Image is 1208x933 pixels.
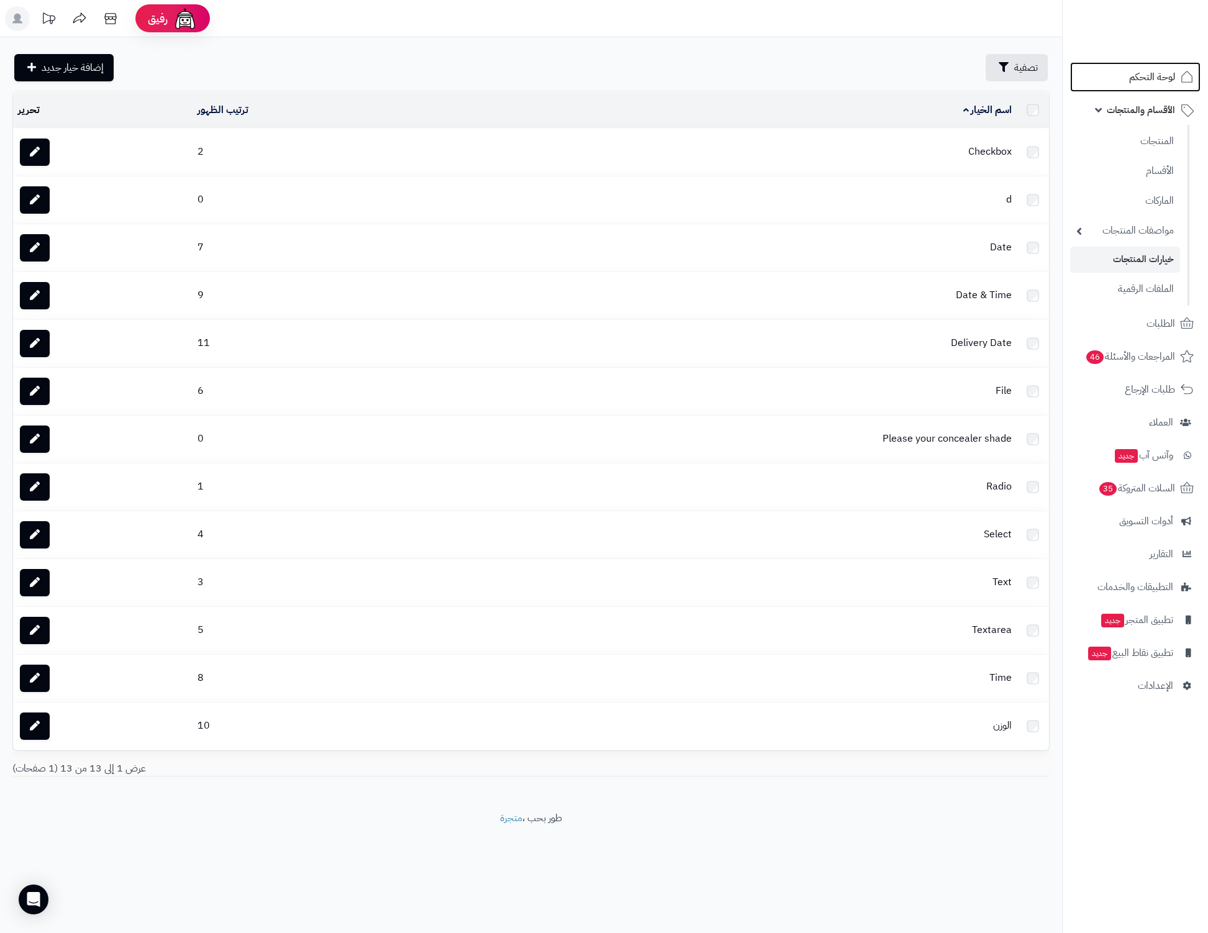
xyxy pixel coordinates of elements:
td: 10 [193,703,443,750]
span: التطبيقات والخدمات [1097,578,1173,596]
div: عرض 1 إلى 13 من 13 (1 صفحات) [3,762,531,776]
span: المراجعات والأسئلة [1085,348,1175,365]
a: الماركات [1070,188,1180,214]
span: لوحة التحكم [1129,68,1175,86]
a: الإعدادات [1070,671,1201,701]
a: متجرة [500,811,522,826]
div: Open Intercom Messenger [19,885,48,914]
td: 0 [193,416,443,463]
span: رفيق [148,11,168,26]
a: لوحة التحكم [1070,62,1201,92]
a: الطلبات [1070,309,1201,339]
a: ترتيب الظهور [198,102,248,117]
span: 46 [1086,350,1104,364]
td: 2 [193,129,443,176]
a: طلبات الإرجاع [1070,375,1201,404]
td: 1 [193,463,443,511]
a: وآتس آبجديد [1070,440,1201,470]
span: تطبيق نقاط البيع [1087,644,1173,662]
a: أدوات التسويق [1070,506,1201,536]
button: تصفية [986,54,1048,81]
a: تطبيق المتجرجديد [1070,605,1201,635]
a: المنتجات [1070,128,1180,155]
td: Text [443,559,1017,606]
a: مواصفات المنتجات [1070,217,1180,244]
span: جديد [1101,614,1124,627]
td: 5 [193,607,443,654]
a: تحديثات المنصة [33,6,64,34]
span: تطبيق المتجر [1100,611,1173,629]
td: Radio [443,463,1017,511]
a: الملفات الرقمية [1070,276,1180,303]
td: Select [443,511,1017,558]
td: File [443,368,1017,415]
span: الطلبات [1147,315,1175,332]
span: الأقسام والمنتجات [1107,101,1175,119]
span: الإعدادات [1138,677,1173,694]
td: 3 [193,559,443,606]
td: الوزن [443,703,1017,750]
td: Checkbox [443,129,1017,176]
a: السلات المتروكة35 [1070,473,1201,503]
a: اسم الخيار [963,102,1012,117]
a: تطبيق نقاط البيعجديد [1070,638,1201,668]
a: المراجعات والأسئلة46 [1070,342,1201,371]
td: Time [443,655,1017,702]
a: إضافة خيار جديد [14,54,114,81]
span: وآتس آب [1114,447,1173,464]
td: Please your concealer shade [443,416,1017,463]
span: جديد [1115,449,1138,463]
td: Textarea [443,607,1017,654]
span: 35 [1099,481,1117,496]
td: 8 [193,655,443,702]
span: السلات المتروكة [1098,480,1175,497]
td: 7 [193,224,443,271]
a: التطبيقات والخدمات [1070,572,1201,602]
span: طلبات الإرجاع [1125,381,1175,398]
span: تصفية [1014,60,1038,75]
span: أدوات التسويق [1119,512,1173,530]
td: Delivery Date [443,320,1017,367]
span: جديد [1088,647,1111,660]
td: 6 [193,368,443,415]
td: d [443,176,1017,224]
td: Date & Time [443,272,1017,319]
td: تحرير [13,92,193,128]
span: إضافة خيار جديد [42,60,104,75]
a: الأقسام [1070,158,1180,184]
td: 9 [193,272,443,319]
td: Date [443,224,1017,271]
a: خيارات المنتجات [1070,247,1180,272]
td: 0 [193,176,443,224]
td: 4 [193,511,443,558]
td: 11 [193,320,443,367]
span: التقارير [1150,545,1173,563]
img: logo-2.png [1124,25,1196,51]
a: العملاء [1070,407,1201,437]
a: التقارير [1070,539,1201,569]
img: ai-face.png [173,6,198,31]
span: العملاء [1149,414,1173,431]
